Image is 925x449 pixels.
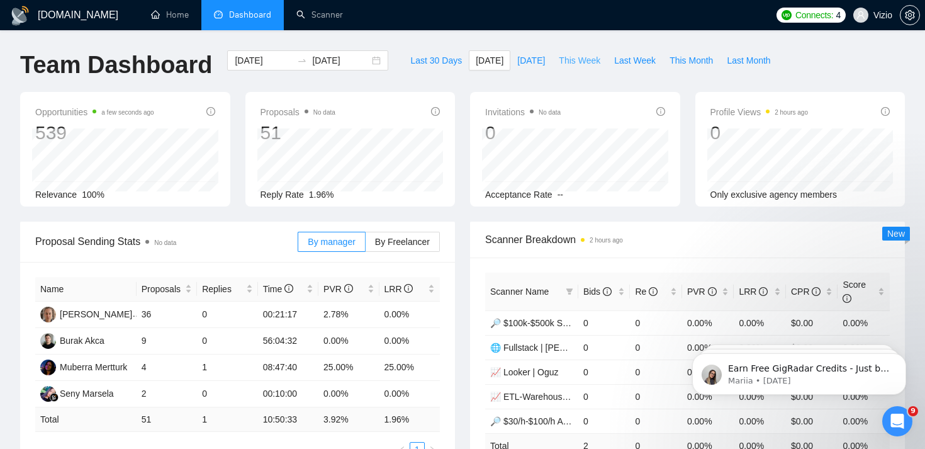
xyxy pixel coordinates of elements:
[40,335,104,345] a: BABurak Akca
[20,50,212,80] h1: Team Dashboard
[539,109,561,116] span: No data
[40,386,56,402] img: SM
[734,409,786,433] td: 0.00%
[261,190,304,200] span: Reply Rate
[782,10,792,20] img: upwork-logo.png
[137,407,197,432] td: 51
[297,55,307,65] span: swap-right
[284,284,293,293] span: info-circle
[137,328,197,355] td: 9
[263,284,293,294] span: Time
[630,335,682,360] td: 0
[197,328,257,355] td: 0
[649,287,658,296] span: info-circle
[900,10,919,20] span: setting
[197,381,257,407] td: 0
[261,121,335,145] div: 51
[10,6,30,26] img: logo
[710,121,809,145] div: 0
[795,8,833,22] span: Connects:
[558,190,563,200] span: --
[410,54,462,67] span: Last 30 Days
[258,407,318,432] td: 10:50:33
[323,284,353,294] span: PVR
[517,54,545,67] span: [DATE]
[137,381,197,407] td: 2
[836,8,841,22] span: 4
[258,302,318,328] td: 00:21:17
[235,54,292,67] input: Start date
[35,407,137,432] td: Total
[630,310,682,335] td: 0
[313,109,335,116] span: No data
[775,109,808,116] time: 2 hours ago
[887,229,905,239] span: New
[318,302,379,328] td: 2.78%
[40,388,114,398] a: SMSeny Marsela
[590,237,623,244] time: 2 hours ago
[720,50,777,71] button: Last Month
[856,11,865,20] span: user
[566,288,573,295] span: filter
[258,355,318,381] td: 08:47:40
[710,190,838,200] span: Only exclusive agency members
[384,284,413,294] span: LRR
[786,409,838,433] td: $0.00
[137,355,197,381] td: 4
[35,234,298,249] span: Proposal Sending Stats
[206,107,215,116] span: info-circle
[578,310,631,335] td: 0
[710,105,809,120] span: Profile Views
[379,328,440,355] td: 0.00%
[197,355,257,381] td: 1
[485,232,890,247] span: Scanner Breakdown
[727,54,770,67] span: Last Month
[485,105,561,120] span: Invitations
[60,387,114,401] div: Seny Marsela
[490,392,599,402] a: 📈 ETL-Warehouse | Orhan
[40,307,56,322] img: SK
[552,50,607,71] button: This Week
[214,10,223,19] span: dashboard
[583,287,612,297] span: Bids
[578,335,631,360] td: 0
[35,277,137,302] th: Name
[151,9,189,20] a: homeHome
[900,5,920,25] button: setting
[431,107,440,116] span: info-circle
[403,50,469,71] button: Last 30 Days
[318,355,379,381] td: 25.00%
[786,310,838,335] td: $0.00
[309,190,334,200] span: 1.96%
[578,384,631,409] td: 0
[734,310,786,335] td: 0.00%
[312,54,369,67] input: End date
[50,393,59,402] img: gigradar-bm.png
[843,280,866,304] span: Score
[490,318,593,328] a: 🔎 $100k-$500k Spent 💰
[607,50,663,71] button: Last Week
[791,287,821,297] span: CPR
[35,190,77,200] span: Relevance
[375,237,430,247] span: By Freelancer
[344,284,353,293] span: info-circle
[630,360,682,384] td: 0
[881,107,890,116] span: info-circle
[318,328,379,355] td: 0.00%
[296,9,343,20] a: searchScanner
[510,50,552,71] button: [DATE]
[101,109,154,116] time: a few seconds ago
[900,10,920,20] a: setting
[614,54,656,67] span: Last Week
[297,55,307,65] span: to
[40,360,56,375] img: MM
[40,333,56,349] img: BA
[635,287,658,297] span: Re
[318,381,379,407] td: 0.00%
[40,309,132,319] a: SK[PERSON_NAME]
[258,328,318,355] td: 56:04:32
[630,409,682,433] td: 0
[663,50,720,71] button: This Month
